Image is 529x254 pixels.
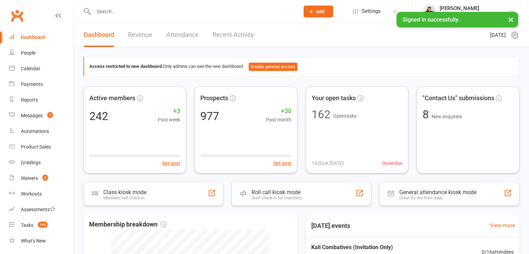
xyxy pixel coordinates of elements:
button: Enable general access [249,63,297,71]
span: Membership breakdown [89,220,167,230]
button: Set goal [162,159,180,167]
span: 2 [42,175,48,181]
div: Roll call kiosk mode [251,189,302,196]
div: Members self check-in [103,196,146,200]
button: Set goal [273,159,291,167]
a: Messages 3 [9,108,73,124]
a: Tasks 162 [9,217,73,233]
div: Dashboard [21,34,45,40]
div: Payments [21,81,43,87]
span: Active members [89,93,135,103]
div: Automations [21,128,49,134]
div: 977 [200,111,219,122]
button: × [505,12,517,27]
a: Dashboard [84,23,114,47]
div: General attendance kiosk mode [399,189,476,196]
div: Phoenix Training Centre PTY LTD [440,11,510,18]
span: Add [316,9,324,14]
div: 162 [312,109,330,120]
span: Kali Combatives (Invitation Only) [311,243,458,252]
span: Past week [158,116,180,124]
span: Past month [266,116,291,124]
a: Workouts [9,186,73,202]
div: Staff check-in for members [251,196,302,200]
a: Assessments [9,202,73,217]
span: 162 [38,222,48,228]
span: Open tasks [333,113,356,119]
span: 162 Due [DATE] [312,159,344,167]
div: Only admins can see the new dashboard. [89,63,514,71]
span: 8 [423,108,432,121]
input: Search... [91,7,295,16]
div: Class kiosk mode [103,189,146,196]
span: Signed in successfully. [403,16,459,23]
div: Reports [21,97,38,103]
a: People [9,45,73,61]
div: Assessments [21,207,55,212]
span: 3 [47,112,53,118]
div: Calendar [21,66,40,71]
a: Clubworx [8,7,26,24]
div: 242 [89,111,108,122]
span: Prospects [200,93,228,103]
a: View more [490,221,515,230]
a: Attendance [166,23,199,47]
div: Waivers [21,175,38,181]
a: Dashboard [9,30,73,45]
div: Messages [21,113,43,118]
div: What's New [21,238,46,244]
div: Workouts [21,191,42,197]
span: "Contact Us" submissions [423,93,494,103]
a: Waivers 2 [9,170,73,186]
button: Add [304,6,333,17]
span: 0 overdue [382,159,402,167]
span: +30 [266,106,291,116]
a: Reports [9,92,73,108]
span: [DATE] [490,31,506,39]
h3: [DATE] events [306,220,356,232]
span: Settings [362,3,381,19]
strong: Access restricted to new dashboard: [89,64,163,69]
div: Gradings [21,160,41,165]
a: Revenue [128,23,152,47]
a: Product Sales [9,139,73,155]
span: +3 [158,106,180,116]
div: People [21,50,35,56]
div: Great for the front desk [399,196,476,200]
a: Calendar [9,61,73,77]
div: [PERSON_NAME] [440,5,510,11]
div: Tasks [21,222,33,228]
a: What's New [9,233,73,249]
span: Your open tasks [312,93,356,103]
div: Product Sales [21,144,51,150]
a: Automations [9,124,73,139]
a: Gradings [9,155,73,170]
img: thumb_image1630818763.png [422,5,436,18]
a: Payments [9,77,73,92]
a: Recent Activity [213,23,254,47]
span: New enquiries [432,114,462,119]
